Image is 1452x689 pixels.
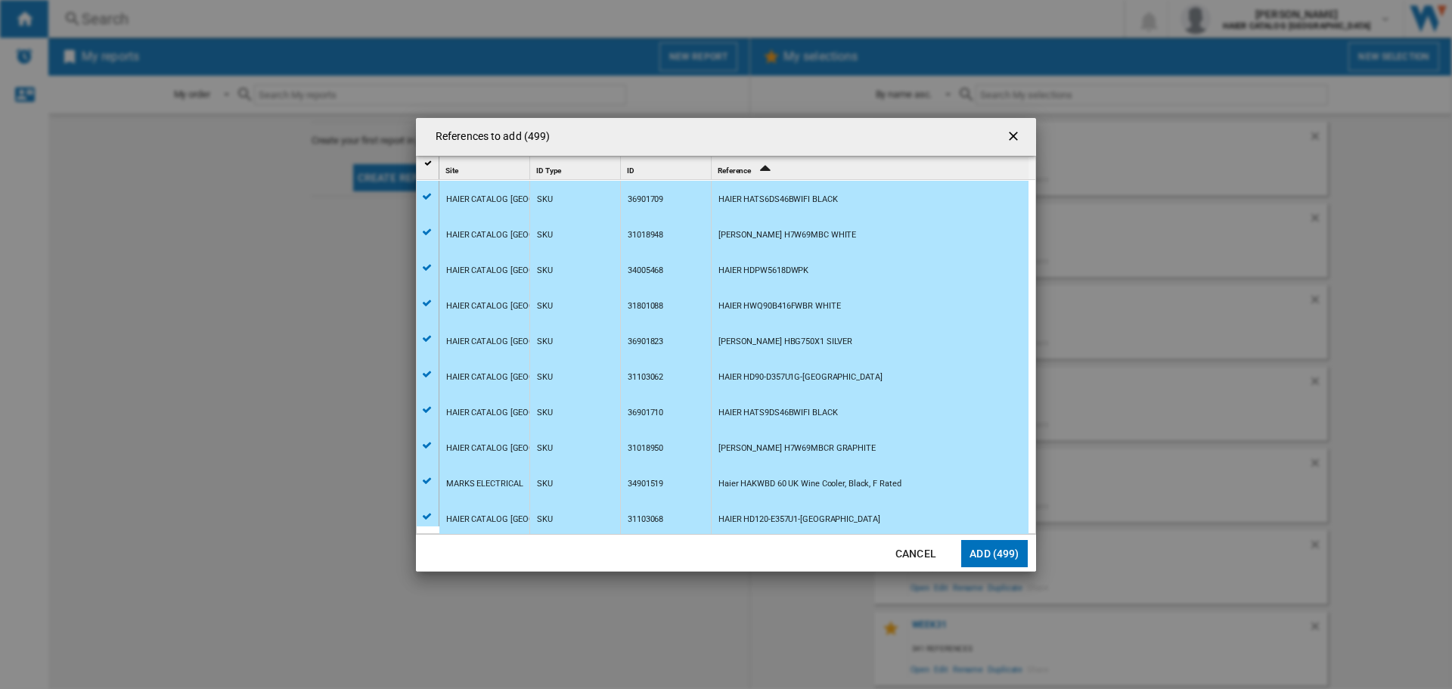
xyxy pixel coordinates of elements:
div: Reference Sort Ascending [715,157,1028,180]
div: HAIER CATALOG [GEOGRAPHIC_DATA] [446,431,590,466]
div: HAIER HDPW5618DWPK [718,253,808,288]
div: HAIER CATALOG [GEOGRAPHIC_DATA] [446,289,590,324]
div: [PERSON_NAME] H7W69MBC WHITE [718,218,856,253]
div: 34005468 [628,253,663,288]
div: [PERSON_NAME] H7W69MBCR GRAPHITE [718,431,876,466]
div: HAIER HD90-D357U1G-[GEOGRAPHIC_DATA] [718,360,882,395]
div: SKU [537,396,553,430]
div: Sort None [442,157,529,180]
button: Add (499) [961,540,1028,567]
div: HAIER CATALOG [GEOGRAPHIC_DATA] [446,324,590,359]
div: SKU [537,431,553,466]
div: ID Type Sort None [533,157,620,180]
div: Sort None [624,157,711,180]
span: Sort Ascending [752,166,777,175]
span: ID [627,166,634,175]
div: HAIER HD120-E357U1-[GEOGRAPHIC_DATA] [718,502,880,537]
div: 36901823 [628,324,663,359]
button: getI18NText('BUTTONS.CLOSE_DIALOG') [1000,122,1030,152]
div: 31801088 [628,289,663,324]
div: HAIER CATALOG [GEOGRAPHIC_DATA] [446,502,590,537]
div: 31103068 [628,502,663,537]
div: SKU [537,324,553,359]
div: ID Sort None [624,157,711,180]
div: SKU [537,253,553,288]
div: HAIER CATALOG [GEOGRAPHIC_DATA] [446,396,590,430]
div: HAIER HATS9DS46BWIFI BLACK [718,396,837,430]
div: HAIER CATALOG [GEOGRAPHIC_DATA] [446,360,590,395]
div: SKU [537,502,553,537]
div: HAIER CATALOG [GEOGRAPHIC_DATA] [446,182,590,217]
div: MARKS ELECTRICAL [446,467,523,501]
div: 31103062 [628,360,663,395]
div: 36901709 [628,182,663,217]
div: 34901519 [628,467,663,501]
div: HAIER HWQ90B416FWBR WHITE [718,289,841,324]
div: SKU [537,182,553,217]
button: Cancel [883,540,949,567]
div: SKU [537,467,553,501]
div: 31018950 [628,431,663,466]
div: HAIER HATS6DS46BWIFI BLACK [718,182,837,217]
span: ID Type [536,166,561,175]
div: Sort Ascending [715,157,1028,180]
h4: References to add (499) [428,129,550,144]
ng-md-icon: getI18NText('BUTTONS.CLOSE_DIALOG') [1006,129,1024,147]
div: HAIER CATALOG [GEOGRAPHIC_DATA] [446,253,590,288]
div: SKU [537,289,553,324]
div: Site Sort None [442,157,529,180]
div: HAIER CATALOG [GEOGRAPHIC_DATA] [446,218,590,253]
span: Reference [718,166,751,175]
span: Site [445,166,458,175]
div: 31018948 [628,218,663,253]
div: 36901710 [628,396,663,430]
div: Haier HAKWBD 60 UK Wine Cooler, Black, F Rated [718,467,901,501]
div: Sort None [533,157,620,180]
div: SKU [537,218,553,253]
div: [PERSON_NAME] HBG750X1 SILVER [718,324,852,359]
div: SKU [537,360,553,395]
